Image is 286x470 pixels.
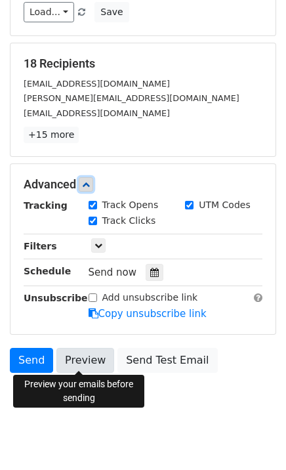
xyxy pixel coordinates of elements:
[199,198,250,212] label: UTM Codes
[24,93,239,103] small: [PERSON_NAME][EMAIL_ADDRESS][DOMAIN_NAME]
[89,308,207,320] a: Copy unsubscribe link
[24,241,57,251] strong: Filters
[102,291,198,305] label: Add unsubscribe link
[24,127,79,143] a: +15 more
[117,348,217,373] a: Send Test Email
[24,266,71,276] strong: Schedule
[13,375,144,408] div: Preview your emails before sending
[24,293,88,303] strong: Unsubscribe
[102,214,156,228] label: Track Clicks
[94,2,129,22] button: Save
[24,79,170,89] small: [EMAIL_ADDRESS][DOMAIN_NAME]
[24,108,170,118] small: [EMAIL_ADDRESS][DOMAIN_NAME]
[24,200,68,211] strong: Tracking
[220,407,286,470] iframe: Chat Widget
[10,348,53,373] a: Send
[24,177,262,192] h5: Advanced
[24,2,74,22] a: Load...
[89,267,137,278] span: Send now
[56,348,114,373] a: Preview
[24,56,262,71] h5: 18 Recipients
[102,198,159,212] label: Track Opens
